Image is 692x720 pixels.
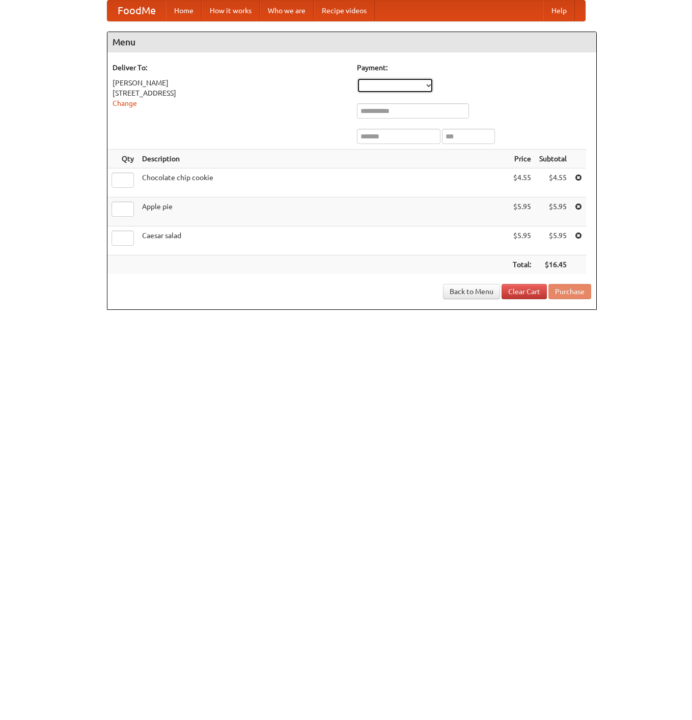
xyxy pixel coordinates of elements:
a: Recipe videos [314,1,375,21]
a: Home [166,1,202,21]
h4: Menu [107,32,596,52]
h5: Deliver To: [113,63,347,73]
div: [STREET_ADDRESS] [113,88,347,98]
a: Help [543,1,575,21]
td: Apple pie [138,197,509,226]
td: $5.95 [509,226,535,255]
td: Caesar salad [138,226,509,255]
td: $4.55 [509,168,535,197]
th: $16.45 [535,255,571,274]
td: $5.95 [535,197,571,226]
th: Price [509,150,535,168]
a: Who we are [260,1,314,21]
a: Back to Menu [443,284,500,299]
th: Description [138,150,509,168]
td: $5.95 [509,197,535,226]
td: $5.95 [535,226,571,255]
h5: Payment: [357,63,591,73]
a: How it works [202,1,260,21]
th: Subtotal [535,150,571,168]
a: Clear Cart [502,284,547,299]
td: Chocolate chip cookie [138,168,509,197]
a: FoodMe [107,1,166,21]
th: Qty [107,150,138,168]
button: Purchase [548,284,591,299]
td: $4.55 [535,168,571,197]
div: [PERSON_NAME] [113,78,347,88]
a: Change [113,99,137,107]
th: Total: [509,255,535,274]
